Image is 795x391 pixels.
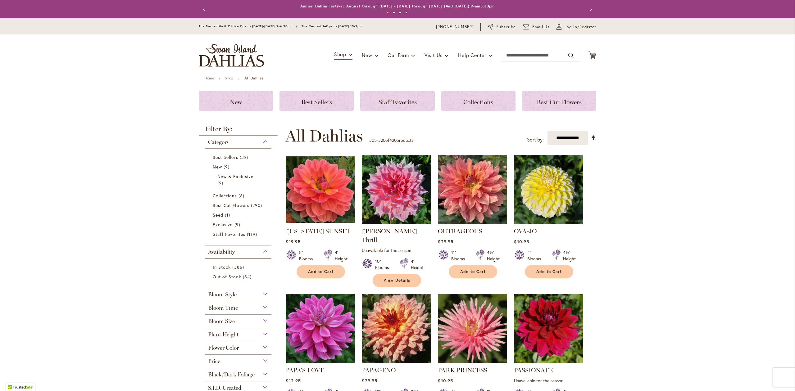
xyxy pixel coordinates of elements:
[514,155,583,224] img: OVA-JO
[232,264,245,270] span: 386
[286,227,350,235] a: [US_STATE] SUNSET
[213,273,265,280] a: Out of Stock 34
[460,269,486,274] span: Add to Cart
[335,249,348,262] div: 4' Height
[230,98,242,106] span: New
[438,155,507,224] img: OUTRAGEOUS
[208,249,235,255] span: Availability
[213,164,222,170] span: New
[286,358,355,364] a: PAPA'S LOVE
[362,219,431,225] a: Otto's Thrill
[536,269,562,274] span: Add to Cart
[286,219,355,225] a: OREGON SUNSET
[438,378,453,384] span: $10.95
[213,202,249,208] span: Best Cut Flowers
[378,137,385,143] span: 320
[388,52,409,58] span: Our Farm
[217,173,253,179] span: New & Exclusive
[286,378,301,384] span: $12.95
[279,91,354,111] a: Best Sellers
[525,265,573,278] button: Add to Cart
[369,137,377,143] span: 305
[438,294,507,363] img: PARK PRINCESS
[527,134,544,146] label: Sort by:
[308,269,334,274] span: Add to Cart
[217,173,261,186] a: New &amp; Exclusive
[213,264,231,270] span: In Stock
[225,76,234,80] a: Shop
[523,24,550,30] a: Email Us
[251,202,264,209] span: 290
[375,258,393,271] div: 10" Blooms
[244,76,263,80] strong: All Dahlias
[379,98,417,106] span: Staff Favorites
[373,274,421,287] a: View Details
[199,3,211,16] button: Previous
[451,249,469,262] div: 11" Blooms
[208,331,238,338] span: Plant Height
[334,51,346,57] span: Shop
[496,24,516,30] span: Subscribe
[213,221,265,228] a: Exclusive
[362,227,417,244] a: [PERSON_NAME] Thrill
[217,180,225,186] span: 9
[240,154,250,160] span: 32
[199,91,273,111] a: New
[514,227,537,235] a: OVA-JO
[488,24,516,30] a: Subscribe
[286,294,355,363] img: PAPA'S LOVE
[563,249,576,262] div: 4½' Height
[425,52,443,58] span: Visit Us
[436,24,474,30] a: [PHONE_NUMBER]
[300,4,495,8] a: Annual Dahlia Festival, August through [DATE] - [DATE] through [DATE] (And [DATE]) 9-am5:30pm
[286,155,355,224] img: OREGON SUNSET
[438,239,453,245] span: $29.95
[527,249,545,262] div: 4" Blooms
[556,24,596,30] a: Log In/Register
[213,193,237,199] span: Collections
[199,44,264,67] a: store logo
[326,24,362,28] span: Open - [DATE] 10-3pm
[449,265,497,278] button: Add to Cart
[584,3,596,16] button: Next
[532,24,550,30] span: Email Us
[463,98,493,106] span: Collections
[247,231,259,237] span: 119
[514,366,553,374] a: PASSIONATE
[204,76,214,80] a: Home
[522,91,596,111] a: Best Cut Flowers
[438,227,482,235] a: OUTRAGEOUS
[362,155,431,224] img: Otto's Thrill
[208,318,235,325] span: Bloom Size
[243,273,253,280] span: 34
[438,358,507,364] a: PARK PRINCESS
[438,219,507,225] a: OUTRAGEOUS
[208,139,229,146] span: Category
[565,24,596,30] span: Log In/Register
[297,265,345,278] button: Add to Cart
[213,274,241,280] span: Out of Stock
[360,91,434,111] a: Staff Favorites
[213,164,265,170] a: New
[362,294,431,363] img: Papageno
[441,91,516,111] a: Collections
[438,366,487,374] a: PARK PRINCESS
[238,192,246,199] span: 6
[199,126,278,136] strong: Filter By:
[208,371,255,378] span: Black/Dark Foliage
[514,378,583,384] p: Unavailable for the season
[213,222,233,227] span: Exclusive
[487,249,500,262] div: 4½' Height
[213,192,265,199] a: Collections
[369,135,413,145] p: - of products
[514,239,529,245] span: $10.95
[199,24,326,28] span: The Mercantile & Office Open - [DATE]-[DATE] 9-4:30pm / The Mercantile
[213,231,245,237] span: Staff Favorites
[393,11,395,14] button: 2 of 4
[224,164,231,170] span: 9
[387,11,389,14] button: 1 of 4
[299,249,316,262] div: 5" Blooms
[301,98,332,106] span: Best Sellers
[362,366,396,374] a: PAPAGENO
[208,291,237,298] span: Bloom Style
